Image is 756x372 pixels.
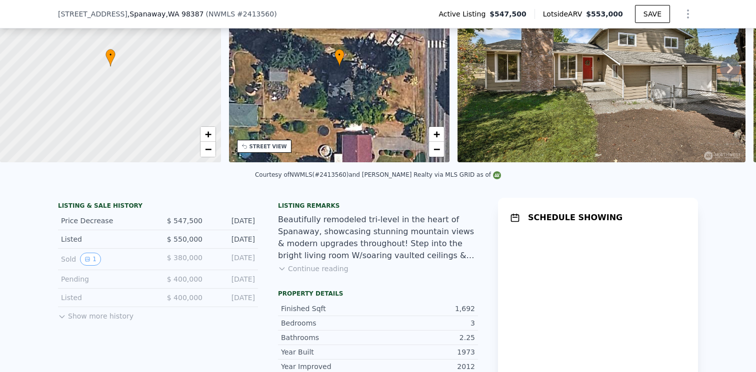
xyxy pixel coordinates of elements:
div: • [105,49,115,66]
div: [DATE] [210,293,255,303]
span: • [334,50,344,59]
div: • [334,49,344,66]
div: Property details [278,290,478,298]
div: 1,692 [378,304,475,314]
button: Show more history [58,307,133,321]
a: Zoom out [429,142,444,157]
div: [DATE] [210,274,255,284]
span: # 2413560 [237,10,274,18]
span: + [204,128,211,140]
span: − [204,143,211,155]
div: Bedrooms [281,318,378,328]
span: $ 400,000 [167,294,202,302]
div: Beautifully remodeled tri-level in the heart of Spanaway, showcasing stunning mountain views & mo... [278,214,478,262]
button: Show Options [678,4,698,24]
div: Year Built [281,347,378,357]
button: View historical data [80,253,101,266]
div: [DATE] [210,234,255,244]
span: [STREET_ADDRESS] [58,9,127,19]
a: Zoom in [429,127,444,142]
span: , Spanaway [127,9,204,19]
div: LISTING & SALE HISTORY [58,202,258,212]
a: Zoom in [200,127,215,142]
div: Listing remarks [278,202,478,210]
span: Lotside ARV [543,9,586,19]
div: Pending [61,274,150,284]
h1: SCHEDULE SHOWING [528,212,622,224]
div: Price Decrease [61,216,150,226]
div: 2.25 [378,333,475,343]
div: Listed [61,234,150,244]
span: $553,000 [586,10,623,18]
div: Finished Sqft [281,304,378,314]
div: 1973 [378,347,475,357]
span: NWMLS [208,10,235,18]
div: Courtesy of NWMLS (#2413560) and [PERSON_NAME] Realty via MLS GRID as of [255,171,501,178]
div: 2012 [378,362,475,372]
div: [DATE] [210,253,255,266]
img: NWMLS Logo [493,171,501,179]
button: Continue reading [278,264,348,274]
span: $ 400,000 [167,275,202,283]
span: − [433,143,440,155]
span: $ 550,000 [167,235,202,243]
span: + [433,128,440,140]
div: Sold [61,253,150,266]
span: $ 547,500 [167,217,202,225]
div: Bathrooms [281,333,378,343]
button: SAVE [635,5,670,23]
a: Zoom out [200,142,215,157]
div: ( ) [206,9,277,19]
div: Year Improved [281,362,378,372]
span: • [105,50,115,59]
span: $ 380,000 [167,254,202,262]
div: 3 [378,318,475,328]
span: $547,500 [489,9,526,19]
div: Listed [61,293,150,303]
div: [DATE] [210,216,255,226]
div: STREET VIEW [249,143,287,150]
span: Active Listing [438,9,489,19]
span: , WA 98387 [165,10,203,18]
